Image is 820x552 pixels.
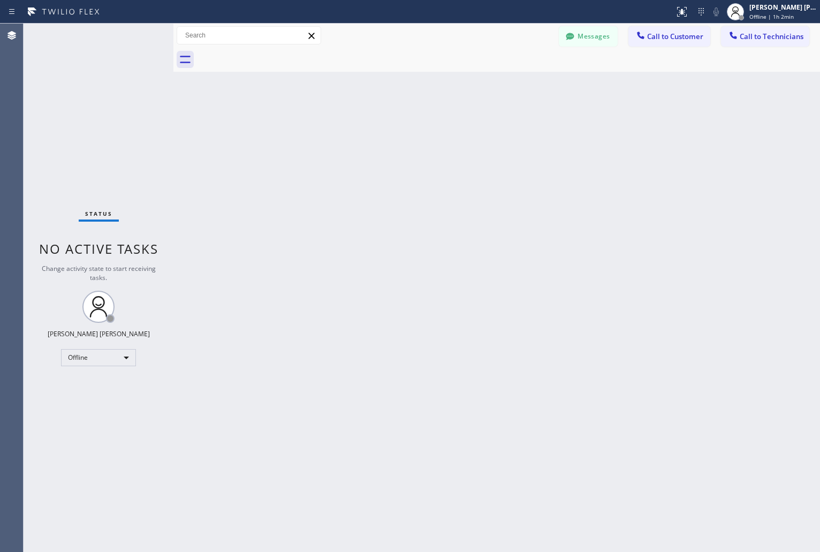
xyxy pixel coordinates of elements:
span: Offline | 1h 2min [749,13,794,20]
button: Mute [709,4,724,19]
input: Search [177,27,321,44]
span: No active tasks [39,240,158,258]
span: Call to Technicians [740,32,803,41]
button: Messages [559,26,618,47]
span: Status [85,210,112,217]
div: [PERSON_NAME] [PERSON_NAME] [749,3,817,12]
div: Offline [61,349,136,366]
div: [PERSON_NAME] [PERSON_NAME] [48,329,150,338]
span: Call to Customer [647,32,703,41]
span: Change activity state to start receiving tasks. [42,264,156,282]
button: Call to Customer [628,26,710,47]
button: Call to Technicians [721,26,809,47]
